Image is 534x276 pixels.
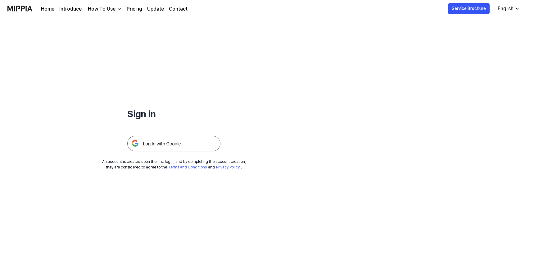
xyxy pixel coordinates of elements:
[41,5,54,13] a: Home
[117,7,122,11] img: down
[102,159,246,170] div: An account is created upon the first login, and by completing the account creation, they are cons...
[127,136,220,151] img: 구글 로그인 버튼
[127,107,220,121] h1: Sign in
[87,5,117,13] div: How To Use
[59,5,82,13] a: Introduce
[493,2,523,15] button: English
[87,5,122,13] button: How To Use
[216,165,240,169] a: Privacy Policy
[496,5,515,12] div: English
[147,5,164,13] a: Update
[127,5,142,13] a: Pricing
[169,5,188,13] a: Contact
[168,165,207,169] a: Terms and Conditions
[448,3,490,14] button: Service Brochure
